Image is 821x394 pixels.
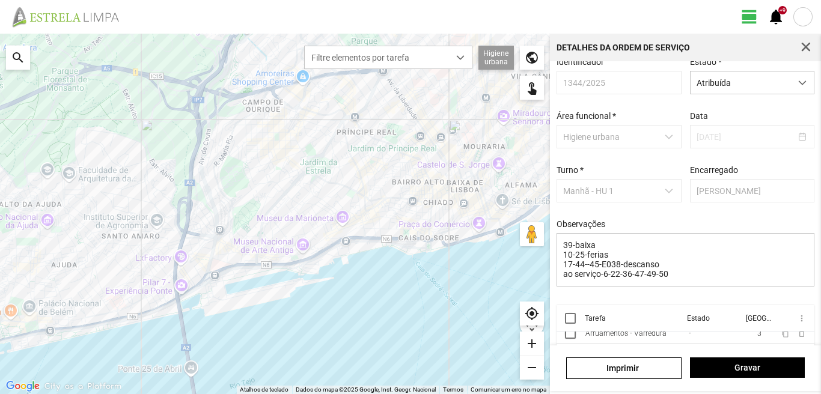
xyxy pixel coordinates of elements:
div: Detalhes da Ordem de Serviço [557,43,690,52]
span: Filtre elementos por tarefa [305,46,449,68]
img: Google [3,378,43,394]
div: dropdown trigger [791,71,814,94]
img: file [8,6,132,28]
span: delete_outline [796,329,806,338]
label: Observações [557,219,605,229]
div: [GEOGRAPHIC_DATA] [745,314,771,323]
span: content_copy [781,330,789,338]
div: remove [520,356,544,380]
button: Atalhos de teclado [240,386,288,394]
div: my_location [520,302,544,326]
div: public [520,46,544,70]
button: Arraste o Pegman para o mapa para abrir o Street View [520,222,544,246]
div: Tarefa [585,314,606,323]
span: Dados do mapa ©2025 Google, Inst. Geogr. Nacional [296,386,436,393]
span: more_vert [796,314,806,323]
a: Abrir esta área no Google Maps (abre uma nova janela) [3,378,43,394]
label: Área funcional * [557,111,616,121]
a: Comunicar um erro no mapa [471,386,546,393]
a: Imprimir [566,357,681,379]
span: view_day [740,8,758,26]
span: Atribuída [691,71,791,94]
div: search [6,46,30,70]
div: dropdown trigger [449,46,472,68]
label: Estado * [690,57,722,67]
div: Higiene urbana [478,46,514,70]
span: 3 [757,329,761,338]
div: Arruamentos - Varredura [585,329,667,338]
div: - [688,329,691,338]
span: Gravar [696,363,798,372]
div: add [520,332,544,356]
div: Estado [686,314,709,323]
span: notifications [767,8,785,26]
div: +9 [778,6,787,14]
label: Turno * [557,165,584,175]
label: Data [690,111,708,121]
label: Encarregado [690,165,738,175]
button: content_copy [781,329,790,338]
a: Termos (abre num novo separador) [443,386,463,393]
button: Gravar [690,357,805,378]
label: Identificador [557,57,604,67]
div: touch_app [520,76,544,100]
